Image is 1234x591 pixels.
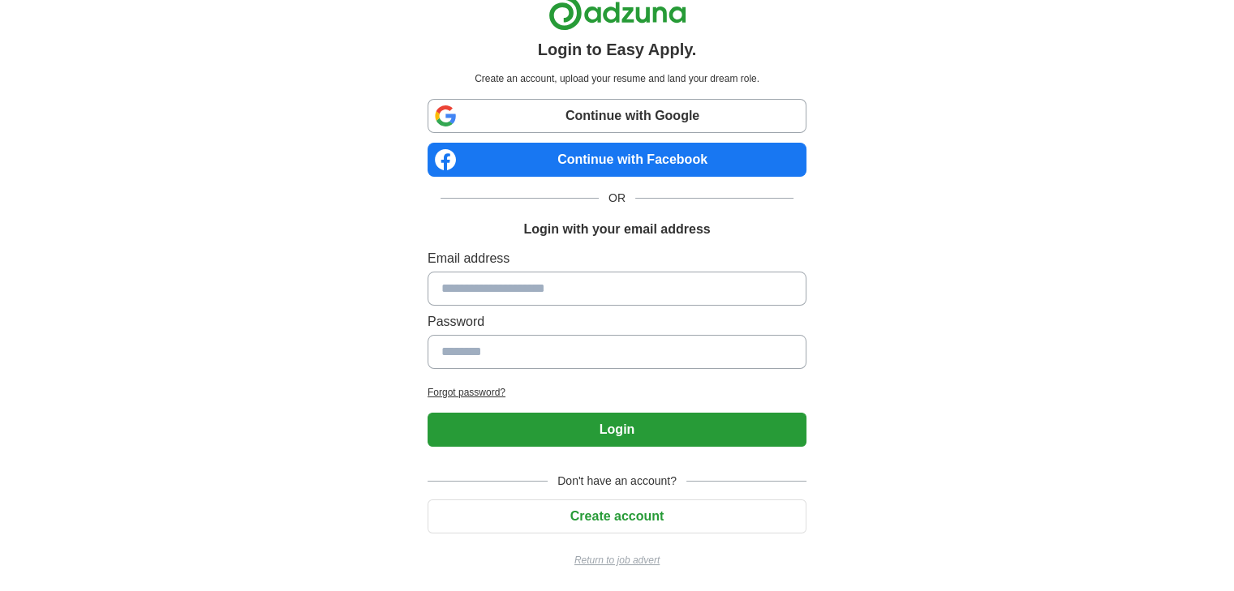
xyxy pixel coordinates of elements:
a: Create account [428,509,806,523]
label: Email address [428,249,806,268]
span: OR [599,190,635,207]
a: Forgot password? [428,385,806,400]
a: Return to job advert [428,553,806,567]
a: Continue with Google [428,99,806,133]
button: Login [428,413,806,447]
button: Create account [428,499,806,533]
p: Create an account, upload your resume and land your dream role. [431,71,803,86]
h1: Login with your email address [523,220,710,239]
span: Don't have an account? [548,473,686,490]
label: Password [428,312,806,332]
a: Continue with Facebook [428,143,806,177]
h1: Login to Easy Apply. [538,37,697,62]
